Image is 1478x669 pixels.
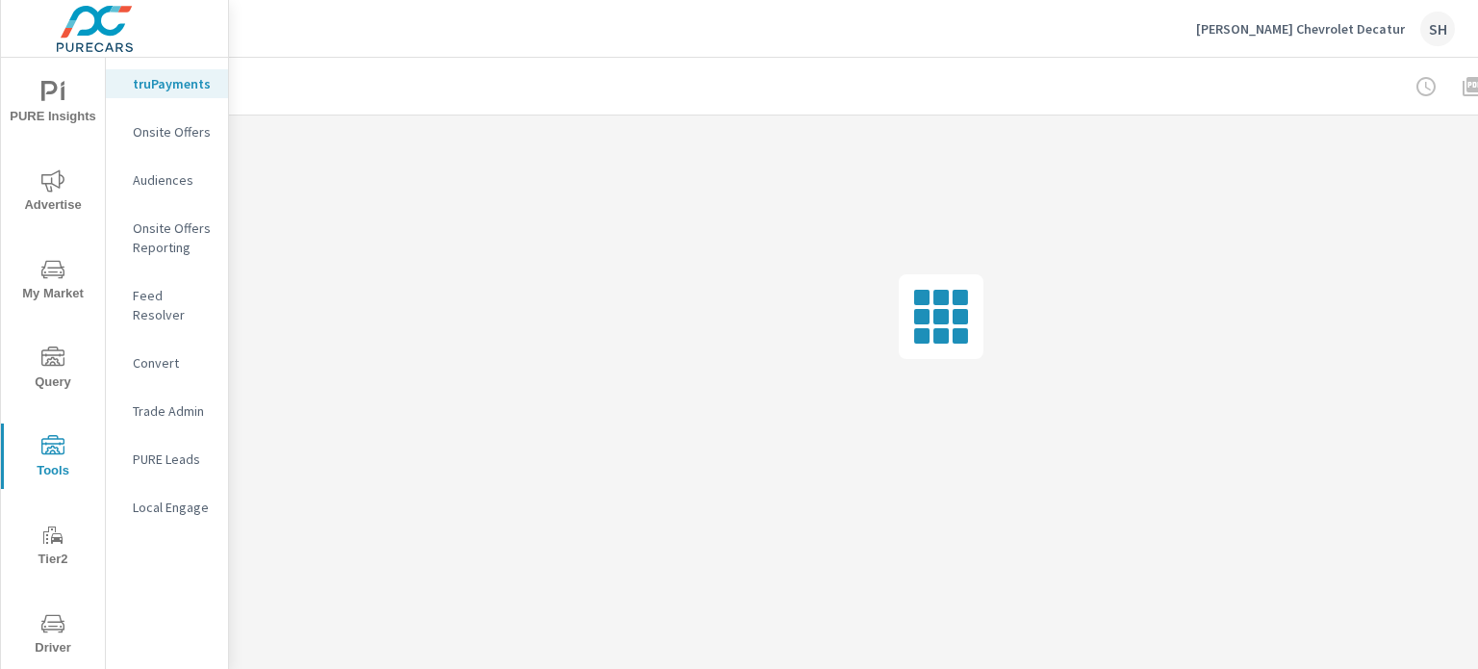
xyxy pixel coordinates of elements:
[106,348,228,377] div: Convert
[106,445,228,474] div: PURE Leads
[133,286,213,324] p: Feed Resolver
[7,81,99,128] span: PURE Insights
[133,450,213,469] p: PURE Leads
[7,169,99,217] span: Advertise
[133,401,213,421] p: Trade Admin
[133,74,213,93] p: truPayments
[106,493,228,522] div: Local Engage
[133,353,213,373] p: Convert
[133,122,213,142] p: Onsite Offers
[7,612,99,659] span: Driver
[133,219,213,257] p: Onsite Offers Reporting
[7,524,99,571] span: Tier2
[106,69,228,98] div: truPayments
[7,258,99,305] span: My Market
[1196,20,1405,38] p: [PERSON_NAME] Chevrolet Decatur
[7,347,99,394] span: Query
[106,117,228,146] div: Onsite Offers
[7,435,99,482] span: Tools
[133,170,213,190] p: Audiences
[106,214,228,262] div: Onsite Offers Reporting
[106,397,228,425] div: Trade Admin
[106,166,228,194] div: Audiences
[106,281,228,329] div: Feed Resolver
[1420,12,1455,46] div: SH
[133,498,213,517] p: Local Engage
